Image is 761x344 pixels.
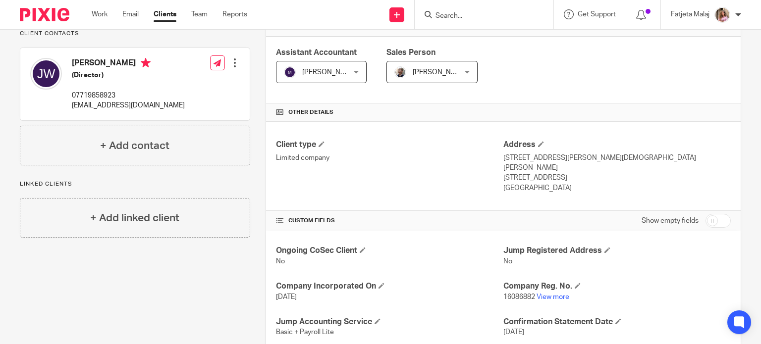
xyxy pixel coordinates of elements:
span: Assistant Accountant [276,49,357,56]
span: Sales Person [386,49,435,56]
h4: + Add linked client [90,210,179,226]
p: Client contacts [20,30,250,38]
h4: Ongoing CoSec Client [276,246,503,256]
span: [DATE] [503,329,524,336]
img: svg%3E [30,58,62,90]
p: 07719858923 [72,91,185,100]
span: Other details [288,108,333,116]
input: Search [435,12,524,21]
a: View more [537,294,569,300]
p: Linked clients [20,180,250,188]
p: [STREET_ADDRESS] [503,173,731,183]
img: Matt%20Circle.png [394,66,406,78]
p: Limited company [276,153,503,163]
span: No [276,258,285,265]
img: svg%3E [284,66,296,78]
i: Primary [141,58,151,68]
h4: Confirmation Statement Date [503,317,731,327]
span: [PERSON_NAME] [302,69,357,76]
span: [DATE] [276,294,297,300]
img: Pixie [20,8,69,21]
p: Fatjeta Malaj [671,9,709,19]
span: 16086882 [503,294,535,300]
label: Show empty fields [642,216,699,226]
h4: CUSTOM FIELDS [276,217,503,225]
h5: (Director) [72,70,185,80]
a: Work [92,9,108,19]
a: Email [122,9,139,19]
span: [PERSON_NAME] [413,69,467,76]
span: No [503,258,512,265]
a: Reports [222,9,247,19]
p: [STREET_ADDRESS][PERSON_NAME][DEMOGRAPHIC_DATA][PERSON_NAME] [503,153,731,173]
h4: [PERSON_NAME] [72,58,185,70]
img: MicrosoftTeams-image%20(5).png [714,7,730,23]
h4: + Add contact [100,138,169,153]
h4: Jump Registered Address [503,246,731,256]
h4: Jump Accounting Service [276,317,503,327]
a: Clients [154,9,176,19]
p: [EMAIL_ADDRESS][DOMAIN_NAME] [72,100,185,110]
h4: Address [503,140,731,150]
a: Team [191,9,208,19]
h4: Client type [276,140,503,150]
p: [GEOGRAPHIC_DATA] [503,183,731,193]
h4: Company Incorporated On [276,281,503,292]
span: Get Support [578,11,616,18]
h4: Company Reg. No. [503,281,731,292]
span: Basic + Payroll Lite [276,329,334,336]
